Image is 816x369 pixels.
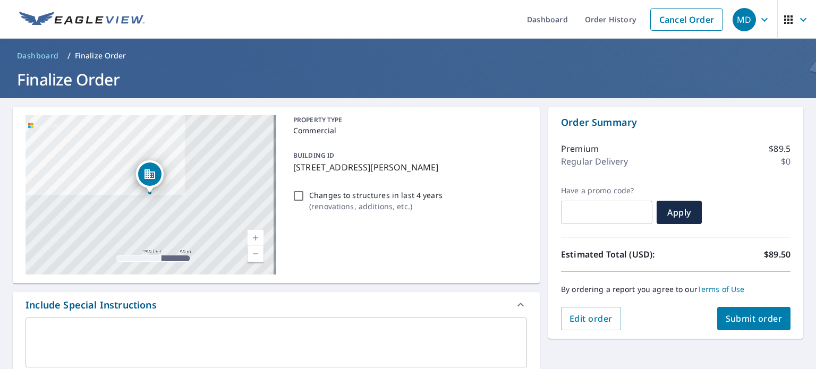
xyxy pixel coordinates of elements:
[13,292,540,317] div: Include Special Instructions
[561,155,628,168] p: Regular Delivery
[13,47,803,64] nav: breadcrumb
[67,49,71,62] li: /
[13,68,803,90] h1: Finalize Order
[657,201,702,224] button: Apply
[698,284,745,294] a: Terms of Use
[665,207,693,218] span: Apply
[75,50,126,61] p: Finalize Order
[726,313,783,324] span: Submit order
[650,8,723,31] a: Cancel Order
[309,190,443,201] p: Changes to structures in last 4 years
[13,47,63,64] a: Dashboard
[561,142,599,155] p: Premium
[25,298,157,312] div: Include Special Instructions
[136,160,164,193] div: Dropped pin, building 1, Commercial property, 406 US Highway 40 Casey, IL 62420
[248,230,263,246] a: Current Level 17, Zoom In
[561,248,676,261] p: Estimated Total (USD):
[733,8,756,31] div: MD
[293,151,334,160] p: BUILDING ID
[17,50,59,61] span: Dashboard
[561,186,652,195] label: Have a promo code?
[309,201,443,212] p: ( renovations, additions, etc. )
[561,307,621,330] button: Edit order
[717,307,791,330] button: Submit order
[781,155,790,168] p: $0
[769,142,790,155] p: $89.5
[293,115,523,125] p: PROPERTY TYPE
[561,285,790,294] p: By ordering a report you agree to our
[19,12,144,28] img: EV Logo
[561,115,790,130] p: Order Summary
[293,161,523,174] p: [STREET_ADDRESS][PERSON_NAME]
[764,248,790,261] p: $89.50
[248,246,263,262] a: Current Level 17, Zoom Out
[569,313,613,324] span: Edit order
[293,125,523,136] p: Commercial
